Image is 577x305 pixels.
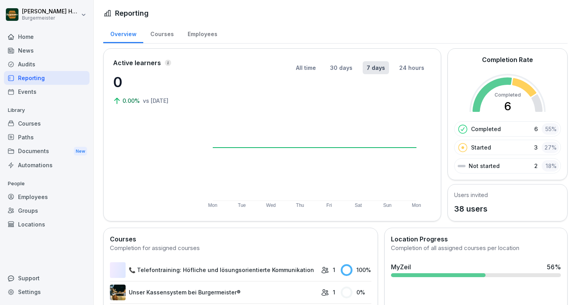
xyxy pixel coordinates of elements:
div: MyZeil [391,262,411,272]
a: 📞 Telefontraining: Höfliche und lösungsorientierte Kommunikation [110,262,317,278]
p: 6 [534,125,538,133]
p: Library [4,104,89,117]
p: 2 [534,162,538,170]
div: 18 % [542,160,559,172]
h1: Reporting [115,8,149,18]
a: Courses [4,117,89,130]
a: MyZeil56% [388,259,564,280]
p: People [4,177,89,190]
text: Fri [327,203,332,208]
p: vs [DATE] [143,97,168,105]
a: Settings [4,285,89,299]
a: News [4,44,89,57]
text: Sun [383,203,391,208]
h2: Completion Rate [482,55,533,64]
img: uawtaahgrzk83x6az6khp9sh.png [110,285,126,300]
p: 3 [534,143,538,152]
div: 55 % [542,123,559,135]
a: Employees [181,23,224,43]
div: Completion of all assigned courses per location [391,244,561,253]
a: Locations [4,217,89,231]
div: 100 % [341,264,371,276]
button: 24 hours [395,61,428,74]
text: Wed [266,203,276,208]
text: Thu [296,203,304,208]
p: Completed [471,125,501,133]
a: Unser Kassensystem bei Burgermeister® [110,285,317,300]
div: New [74,147,87,156]
h2: Courses [110,234,371,244]
div: Documents [4,144,89,159]
p: Active learners [113,58,161,68]
p: 1 [333,266,335,274]
h2: Location Progress [391,234,561,244]
p: Started [471,143,491,152]
text: Sat [355,203,362,208]
a: Paths [4,130,89,144]
a: DocumentsNew [4,144,89,159]
p: 1 [333,288,335,296]
p: [PERSON_NAME] Halim [22,8,79,15]
button: 7 days [363,61,389,74]
a: Home [4,30,89,44]
h5: Users invited [454,191,488,199]
p: 0.00% [122,97,141,105]
a: Overview [103,23,143,43]
a: Courses [143,23,181,43]
p: 38 users [454,203,488,215]
p: Not started [469,162,500,170]
p: Burgermeister [22,15,79,21]
a: Reporting [4,71,89,85]
p: 0 [113,71,192,93]
div: 0 % [341,287,371,298]
div: Completion for assigned courses [110,244,371,253]
text: Mon [412,203,421,208]
a: Employees [4,190,89,204]
a: Automations [4,158,89,172]
text: Tue [238,203,246,208]
a: Groups [4,204,89,217]
text: Mon [208,203,217,208]
a: Events [4,85,89,99]
div: Support [4,271,89,285]
div: 27 % [542,142,559,153]
a: Audits [4,57,89,71]
button: 30 days [326,61,356,74]
button: All time [292,61,320,74]
div: 56 % [547,262,561,272]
